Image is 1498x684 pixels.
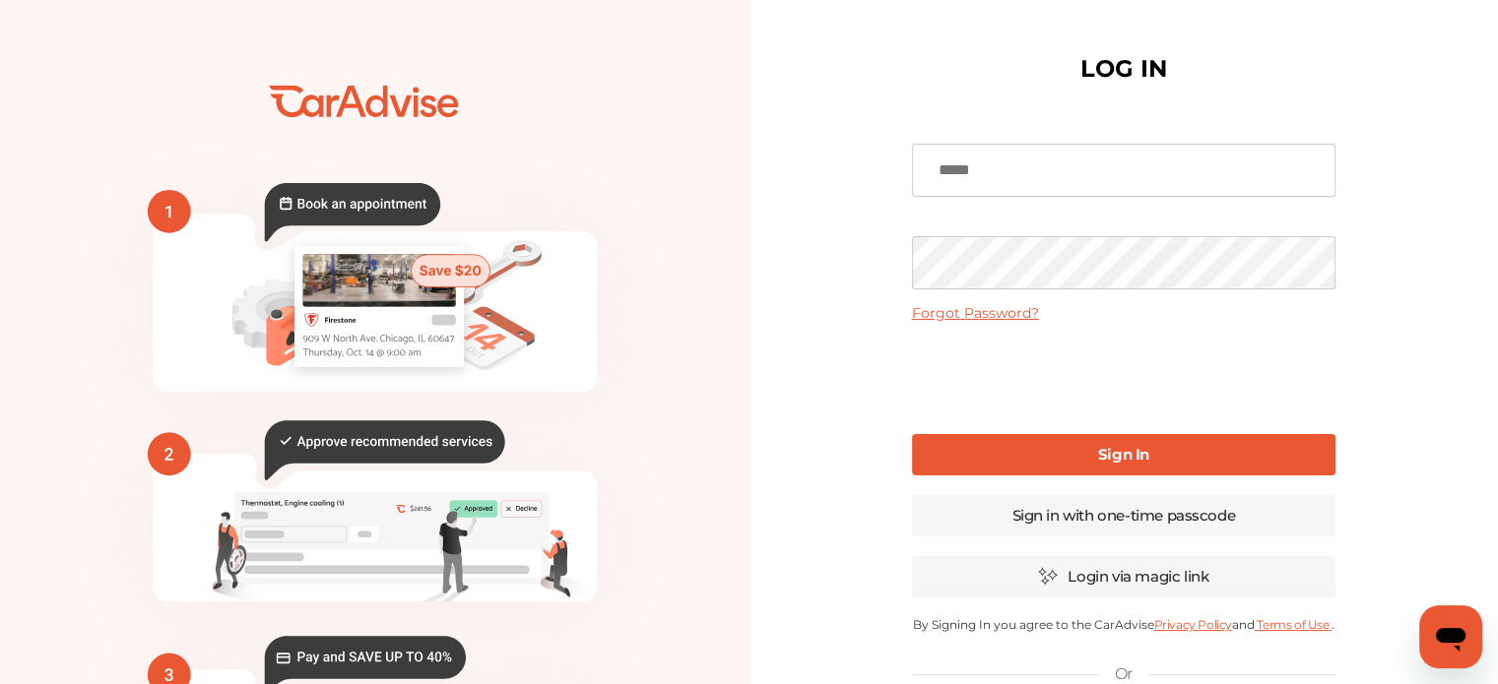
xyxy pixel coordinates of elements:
a: Login via magic link [912,556,1335,597]
a: Privacy Policy [1153,617,1231,632]
img: magic_icon.32c66aac.svg [1038,567,1058,586]
a: Sign in with one-time passcode [912,495,1335,536]
a: Sign In [912,434,1335,475]
iframe: reCAPTCHA [974,338,1273,414]
a: Forgot Password? [912,304,1039,322]
a: Terms of Use [1255,617,1332,632]
b: Sign In [1098,445,1149,464]
p: By Signing In you agree to the CarAdvise and . [912,617,1335,632]
iframe: Button to launch messaging window [1419,605,1482,668]
h1: LOG IN [1080,59,1167,79]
